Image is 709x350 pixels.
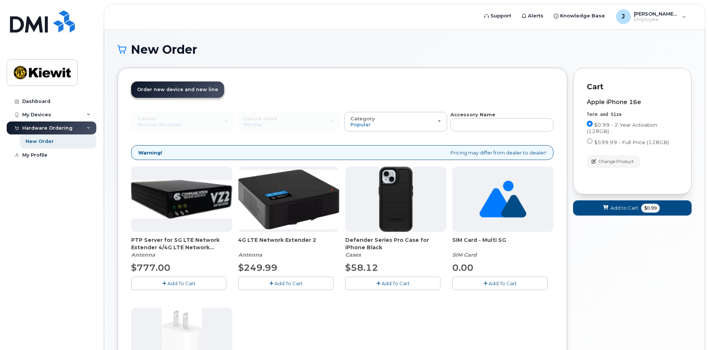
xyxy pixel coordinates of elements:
[450,111,495,117] strong: Accessory Name
[131,236,232,251] span: PTP Server for 5G LTE Network Extender 4/4G LTE Network Extender 3
[131,262,170,273] span: $777.00
[238,262,277,273] span: $249.99
[117,43,692,56] h1: New Order
[587,81,678,92] p: Cart
[345,236,446,259] div: Defender Series Pro Case for iPhone Black
[131,180,232,219] img: Casa_Sysem.png
[452,251,477,258] em: SIM Card
[238,236,339,259] div: 4G LTE Network Extender 2
[274,280,303,286] span: Add To Cart
[610,204,638,211] span: Add to Cart
[345,236,446,251] span: Defender Series Pro Case for iPhone Black
[587,99,678,106] div: Apple iPhone 16e
[131,236,232,259] div: PTP Server for 5G LTE Network Extender 4/4G LTE Network Extender 3
[573,200,692,216] button: Add to Cart $0.99
[382,280,410,286] span: Add To Cart
[677,318,703,344] iframe: Messenger Launcher
[598,158,634,165] span: Change Product
[587,122,657,134] span: $0.99 - 2 Year Activation (128GB)
[452,236,553,259] div: SIM Card - Multi 5G
[345,251,361,258] em: Cases
[452,262,473,273] span: 0.00
[641,204,660,213] span: $0.99
[345,262,378,273] span: $58.12
[238,277,333,290] button: Add To Cart
[587,155,640,168] button: Change Product
[587,138,593,144] input: $599.99 - Full Price (128GB)
[345,277,440,290] button: Add To Cart
[131,277,226,290] button: Add To Cart
[137,87,218,92] span: Order new device and new line
[587,121,593,127] input: $0.99 - 2 Year Activation (128GB)
[350,121,371,127] span: Popular
[167,280,196,286] span: Add To Cart
[238,170,339,229] img: 4glte_extender.png
[379,167,413,232] img: defenderiphone14.png
[138,149,162,156] strong: Warning!
[452,277,547,290] button: Add To Cart
[131,251,155,258] em: Antenna
[131,145,553,160] div: Pricing may differ from dealer to dealer!
[238,236,339,251] span: 4G LTE Network Extender 2
[344,112,447,131] button: Category Popular
[350,116,375,121] span: Category
[489,280,517,286] span: Add To Cart
[238,251,262,258] em: Antenna
[594,139,669,145] span: $599.99 - Full Price (128GB)
[452,236,553,251] span: SIM Card - Multi 5G
[479,167,526,232] img: no_image_found-2caef05468ed5679b831cfe6fc140e25e0c280774317ffc20a367ab7fd17291e.png
[587,111,678,118] div: Term and Size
